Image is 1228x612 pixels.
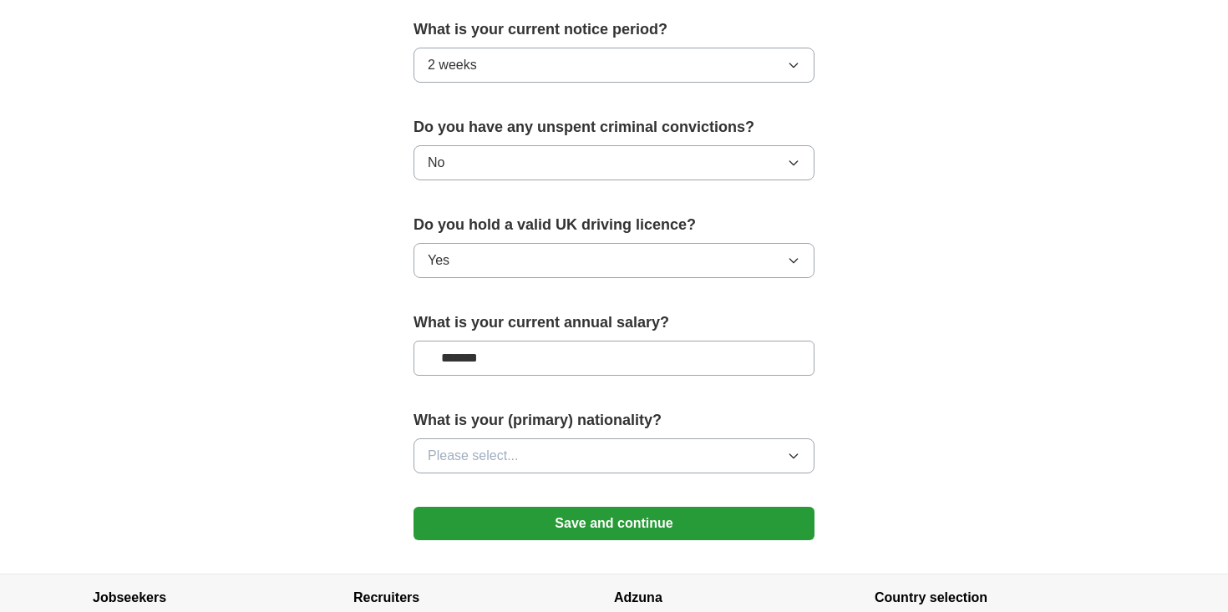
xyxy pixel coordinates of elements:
button: Please select... [414,438,814,473]
label: What is your current notice period? [414,18,814,41]
span: No [428,153,444,173]
label: Do you have any unspent criminal convictions? [414,116,814,139]
span: Please select... [428,446,519,466]
span: 2 weeks [428,55,477,75]
label: What is your (primary) nationality? [414,409,814,432]
label: What is your current annual salary? [414,311,814,334]
button: Save and continue [414,507,814,540]
label: Do you hold a valid UK driving licence? [414,214,814,236]
button: No [414,145,814,180]
span: Yes [428,250,449,271]
button: Yes [414,243,814,278]
button: 2 weeks [414,48,814,83]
